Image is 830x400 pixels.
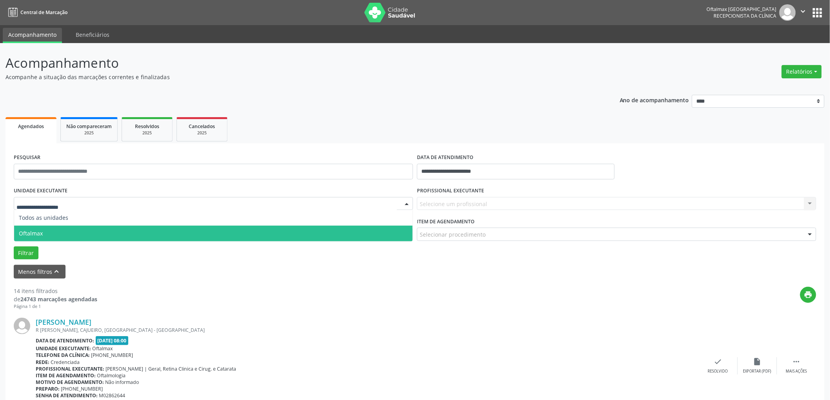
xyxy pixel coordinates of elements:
div: Resolvido [708,369,728,374]
span: Resolvidos [135,123,159,130]
div: Mais ações [786,369,807,374]
span: [PERSON_NAME] | Geral, Retina Clinica e Cirug. e Catarata [106,366,237,372]
p: Acompanhamento [5,53,579,73]
div: de [14,295,97,303]
button:  [796,4,811,21]
span: Recepcionista da clínica [714,13,777,19]
p: Ano de acompanhamento [620,95,689,105]
div: 14 itens filtrados [14,287,97,295]
label: DATA DE ATENDIMENTO [417,152,473,164]
span: Todos as unidades [19,214,68,221]
button: Filtrar [14,246,38,260]
button: apps [811,6,825,20]
b: Telefone da clínica: [36,352,90,358]
strong: 24743 marcações agendadas [20,295,97,303]
button: print [800,287,816,303]
p: Acompanhe a situação das marcações correntes e finalizadas [5,73,579,81]
div: R [PERSON_NAME], CAJUEIRO, [GEOGRAPHIC_DATA] - [GEOGRAPHIC_DATA] [36,327,699,333]
i: print [804,290,813,299]
img: img [779,4,796,21]
span: Credenciada [51,359,80,366]
b: Preparo: [36,386,60,392]
b: Data de atendimento: [36,337,94,344]
a: Beneficiários [70,28,115,42]
div: Exportar (PDF) [743,369,772,374]
span: Agendados [18,123,44,130]
span: Não informado [106,379,139,386]
div: 2025 [127,130,167,136]
span: Oftalmax [19,230,43,237]
span: Oftalmax [93,345,113,352]
div: Página 1 de 1 [14,303,97,310]
button: Menos filtroskeyboard_arrow_up [14,265,66,279]
label: UNIDADE EXECUTANTE [14,185,67,197]
a: Central de Marcação [5,6,67,19]
div: 2025 [66,130,112,136]
img: img [14,318,30,334]
b: Unidade executante: [36,345,91,352]
i:  [792,357,801,366]
span: Selecionar procedimento [420,230,486,239]
span: [DATE] 08:00 [96,336,129,345]
span: Não compareceram [66,123,112,130]
b: Profissional executante: [36,366,104,372]
span: [PHONE_NUMBER] [91,352,133,358]
b: Motivo de agendamento: [36,379,104,386]
i:  [799,7,808,16]
label: PROFISSIONAL EXECUTANTE [417,185,484,197]
a: Acompanhamento [3,28,62,43]
i: keyboard_arrow_up [53,267,61,276]
div: Oftalmax [GEOGRAPHIC_DATA] [707,6,777,13]
span: Cancelados [189,123,215,130]
span: [PHONE_NUMBER] [61,386,103,392]
label: Item de agendamento [417,215,475,228]
a: [PERSON_NAME] [36,318,91,326]
button: Relatórios [782,65,822,78]
label: PESQUISAR [14,152,40,164]
span: Oftalmologia [97,372,126,379]
div: 2025 [182,130,222,136]
span: Central de Marcação [20,9,67,16]
i: check [714,357,723,366]
span: M02862644 [99,392,126,399]
i: insert_drive_file [753,357,762,366]
b: Senha de atendimento: [36,392,98,399]
b: Rede: [36,359,49,366]
b: Item de agendamento: [36,372,96,379]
